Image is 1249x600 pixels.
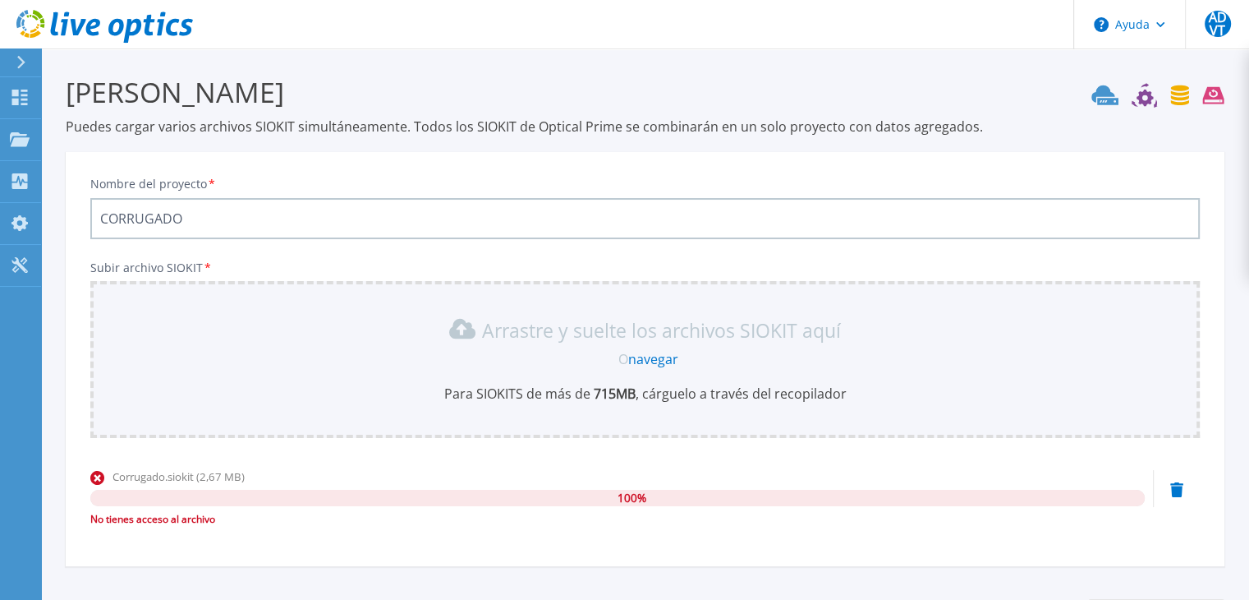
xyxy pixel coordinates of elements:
font: Ayuda [1115,16,1150,32]
font: Nombre del proyecto [90,176,207,192]
div: Arrastre y suelte los archivos SIOKIT aquí OnavegarPara SIOKITS de más de 715MB, cárguelo a travé... [100,314,1190,403]
font: , cárguelo a través del recopilador [636,385,847,403]
font: navegar [628,350,678,368]
font: ADVT [1208,8,1226,39]
input: Introduzca el nombre del proyecto [90,198,1200,239]
font: 715 [594,385,616,403]
font: 100 [618,490,637,505]
font: MB [616,385,636,403]
font: Arrastre y suelte los archivos SIOKIT aquí [482,317,841,344]
font: O [618,350,628,368]
font: % [637,490,646,505]
font: Subir archivo SIOKIT [90,260,203,275]
font: [PERSON_NAME] [66,73,284,111]
font: No tienes acceso al archivo [90,512,215,526]
font: Corrugado.siokit (2,67 MB) [113,469,245,484]
font: Puedes cargar varios archivos SIOKIT simultáneamente. Todos los SIOKIT de Optical Prime se combin... [66,118,983,136]
font: Para SIOKITS de más de [444,385,590,403]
